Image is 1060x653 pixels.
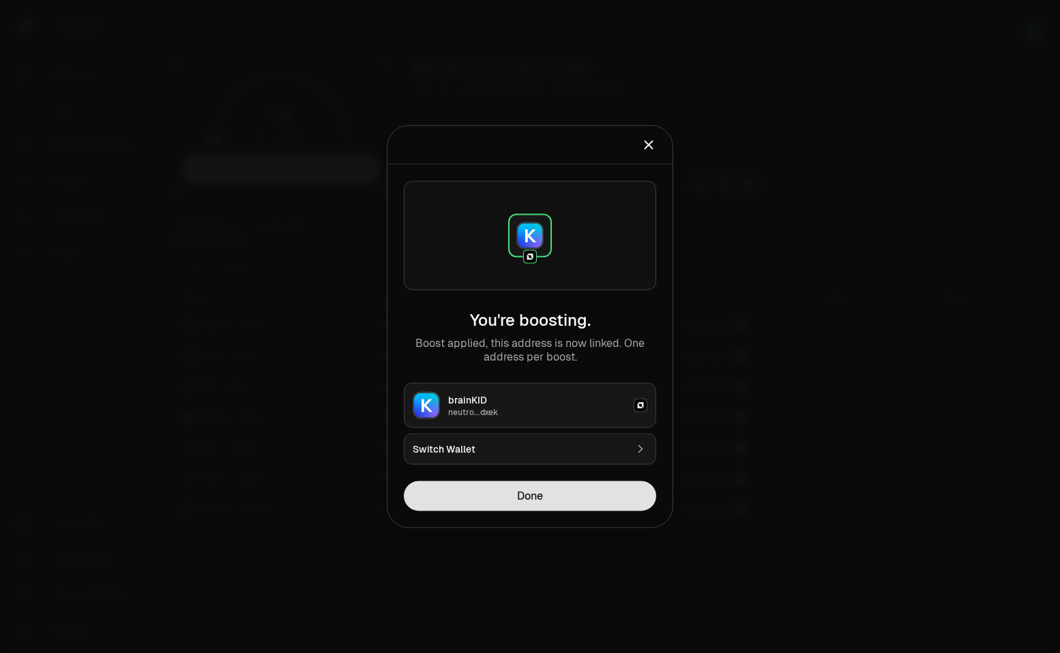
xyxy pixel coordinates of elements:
div: Switch Wallet [413,442,625,456]
img: Neutron Logo [524,251,536,263]
img: Neutron Logo [634,399,647,412]
img: Keplr [518,224,542,248]
button: Switch Wallet [404,434,656,465]
button: Done [404,481,656,511]
div: brainKID [448,393,625,407]
button: Close [641,136,656,155]
h2: You're boosting. [404,309,656,331]
p: Boost applied, this address is now linked. One address per boost. [404,337,656,364]
div: neutro...dxek [448,407,625,418]
img: Keplr [414,393,439,418]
